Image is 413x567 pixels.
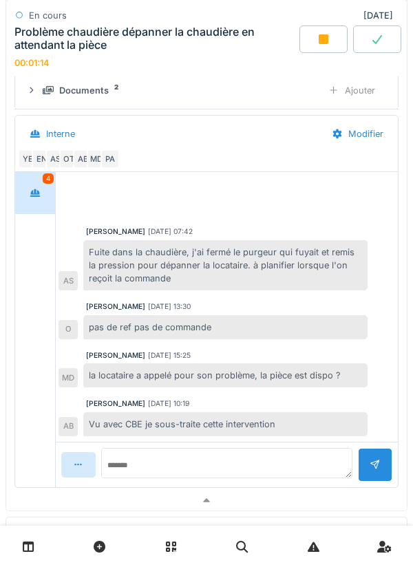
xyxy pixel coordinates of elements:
[148,350,191,361] div: [DATE] 15:25
[59,149,78,169] div: OT
[86,301,145,312] div: [PERSON_NAME]
[320,121,395,147] div: Modifier
[59,368,78,387] div: MD
[32,149,51,169] div: EN
[46,127,75,140] div: Interne
[100,149,120,169] div: PA
[59,271,78,290] div: AS
[83,363,368,387] div: la locataire a appelé pour son problème, la pièce est dispo ?
[148,301,191,312] div: [DATE] 13:30
[148,398,189,409] div: [DATE] 10:19
[59,320,78,339] div: O
[83,240,368,291] div: Fuite dans la chaudière, j'ai fermé le purgeur qui fuyait et remis la pression pour dépanner la l...
[14,25,297,52] div: Problème chaudière dépanner la chaudière en attendant la pièce
[86,398,145,409] div: [PERSON_NAME]
[83,412,368,436] div: Vu avec CBE je sous-traite cette intervention
[29,9,67,22] div: En cours
[86,350,145,361] div: [PERSON_NAME]
[45,149,65,169] div: AS
[83,315,368,339] div: pas de ref pas de commande
[43,173,54,184] div: 4
[309,523,399,548] div: [DATE]
[86,226,145,237] div: [PERSON_NAME]
[317,78,387,103] div: Ajouter
[73,149,92,169] div: AB
[59,84,109,97] div: Documents
[59,417,78,436] div: AB
[363,9,399,22] div: [DATE]
[148,226,193,237] div: [DATE] 07:42
[21,78,392,103] summary: Documents2Ajouter
[87,149,106,169] div: MD
[14,58,50,68] div: 00:01:14
[18,149,37,169] div: YE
